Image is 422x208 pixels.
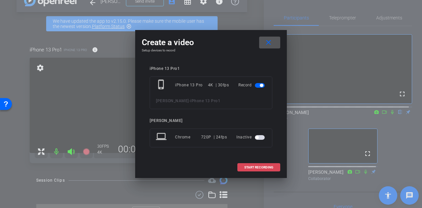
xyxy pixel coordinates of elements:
div: iPhone 13 Pro1 [150,66,272,71]
mat-icon: phone_iphone [156,79,168,91]
mat-icon: laptop [156,131,168,143]
div: 4K | 30fps [208,79,229,91]
span: iPhone 13 Pro1 [190,99,220,103]
div: [PERSON_NAME] [150,118,272,123]
button: START RECORDING [237,163,280,171]
span: START RECORDING [244,166,273,169]
mat-icon: close [264,39,273,47]
h4: Setup devices to record [142,48,280,52]
span: - [189,99,191,103]
div: Inactive [236,131,266,143]
div: 720P | 24fps [201,131,227,143]
div: Chrome [175,131,201,143]
span: [PERSON_NAME] [156,99,189,103]
div: iPhone 13 Pro [175,79,208,91]
div: Record [238,79,266,91]
div: Create a video [142,37,280,48]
